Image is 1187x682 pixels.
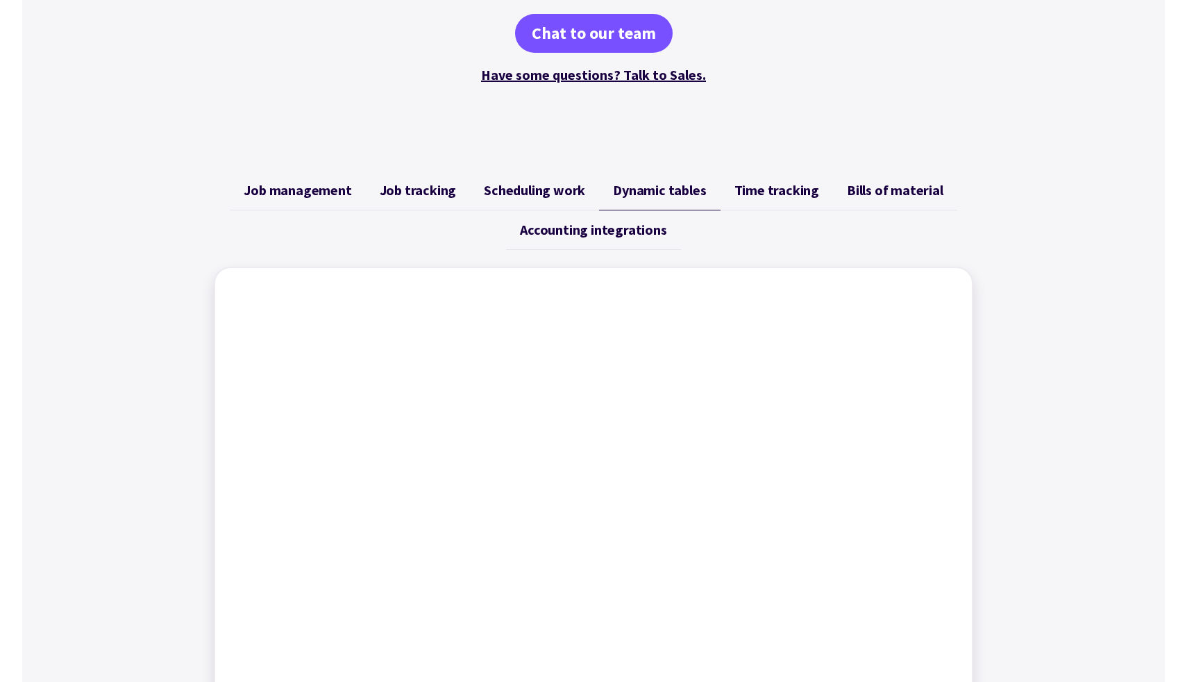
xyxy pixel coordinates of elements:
[244,182,351,199] span: Job management
[481,66,706,83] a: Have some questions? Talk to Sales.
[520,222,666,238] span: Accounting integrations
[380,182,457,199] span: Job tracking
[515,14,673,53] a: Chat to our team
[613,182,706,199] span: Dynamic tables
[734,182,819,199] span: Time tracking
[484,182,585,199] span: Scheduling work
[949,532,1187,682] iframe: Chat Widget
[847,182,943,199] span: Bills of material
